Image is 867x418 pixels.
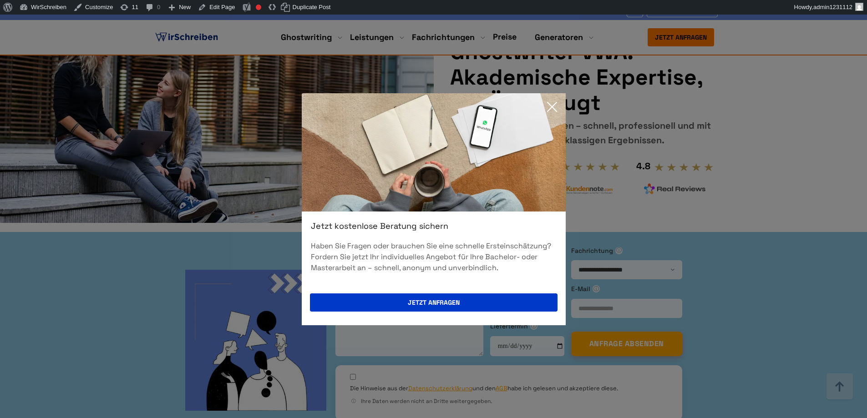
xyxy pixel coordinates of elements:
div: Focus keyphrase not set [256,5,261,10]
p: Haben Sie Fragen oder brauchen Sie eine schnelle Ersteinschätzung? [311,241,557,252]
img: exit [302,93,566,212]
button: Jetzt anfragen [310,293,558,312]
span: admin1231112 [813,4,852,10]
p: Fordern Sie jetzt Ihr individuelles Angebot für Ihre Bachelor- oder Masterarbeit an – schnell, an... [311,252,557,273]
div: Jetzt kostenlose Beratung sichern [302,221,566,232]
